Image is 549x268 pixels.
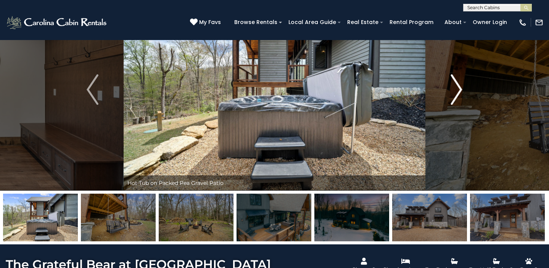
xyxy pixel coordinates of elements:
[314,194,389,241] img: 167690039
[81,194,156,241] img: 168595230
[159,194,233,241] img: 168595228
[6,15,109,30] img: White-1-2.png
[87,74,98,105] img: arrow
[386,16,437,28] a: Rental Program
[199,18,221,26] span: My Favs
[237,194,311,241] img: 168595197
[470,194,545,241] img: 167620697
[441,16,465,28] a: About
[124,175,425,191] div: Hot Tub on Packed Pea Gravel Patio
[230,16,281,28] a: Browse Rentals
[392,194,467,241] img: 167620696
[285,16,340,28] a: Local Area Guide
[535,18,543,27] img: mail-regular-white.png
[3,194,78,241] img: 168595226
[343,16,382,28] a: Real Estate
[469,16,511,28] a: Owner Login
[518,18,527,27] img: phone-regular-white.png
[451,74,462,105] img: arrow
[190,18,223,27] a: My Favs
